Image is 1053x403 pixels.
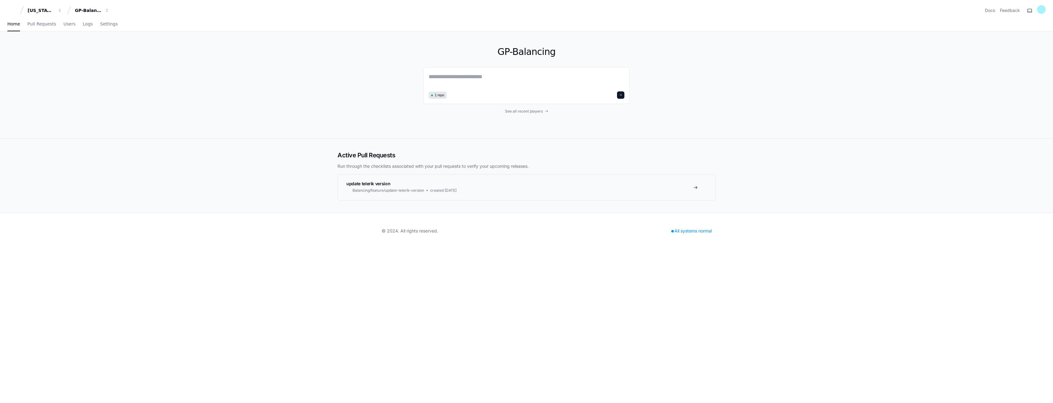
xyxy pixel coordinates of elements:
span: Balancing/feature/update-telerik-version [353,188,424,193]
span: Settings [100,22,118,26]
span: Logs [83,22,93,26]
div: © 2024. All rights reserved. [382,228,438,234]
a: Docs [985,7,995,13]
a: See all recent players [423,109,630,114]
a: update telerik versionBalancing/feature/update-telerik-versioncreated [DATE] [338,175,715,200]
div: [US_STATE] Pacific [28,7,54,13]
span: Home [7,22,20,26]
button: Feedback [1000,7,1020,13]
p: Run through the checklists associated with your pull requests to verify your upcoming releases. [337,163,715,169]
a: Logs [83,17,93,31]
button: GP-Balancing [72,5,112,16]
h1: GP-Balancing [423,46,630,57]
span: See all recent players [505,109,543,114]
div: All systems normal [668,227,715,235]
h2: Active Pull Requests [337,151,715,159]
span: created [DATE] [430,188,457,193]
span: 1 repo [435,93,444,98]
div: GP-Balancing [75,7,101,13]
button: [US_STATE] Pacific [25,5,64,16]
span: Users [64,22,75,26]
a: Pull Requests [27,17,56,31]
a: Settings [100,17,118,31]
span: Pull Requests [27,22,56,26]
a: Users [64,17,75,31]
a: Home [7,17,20,31]
span: update telerik version [346,181,390,186]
